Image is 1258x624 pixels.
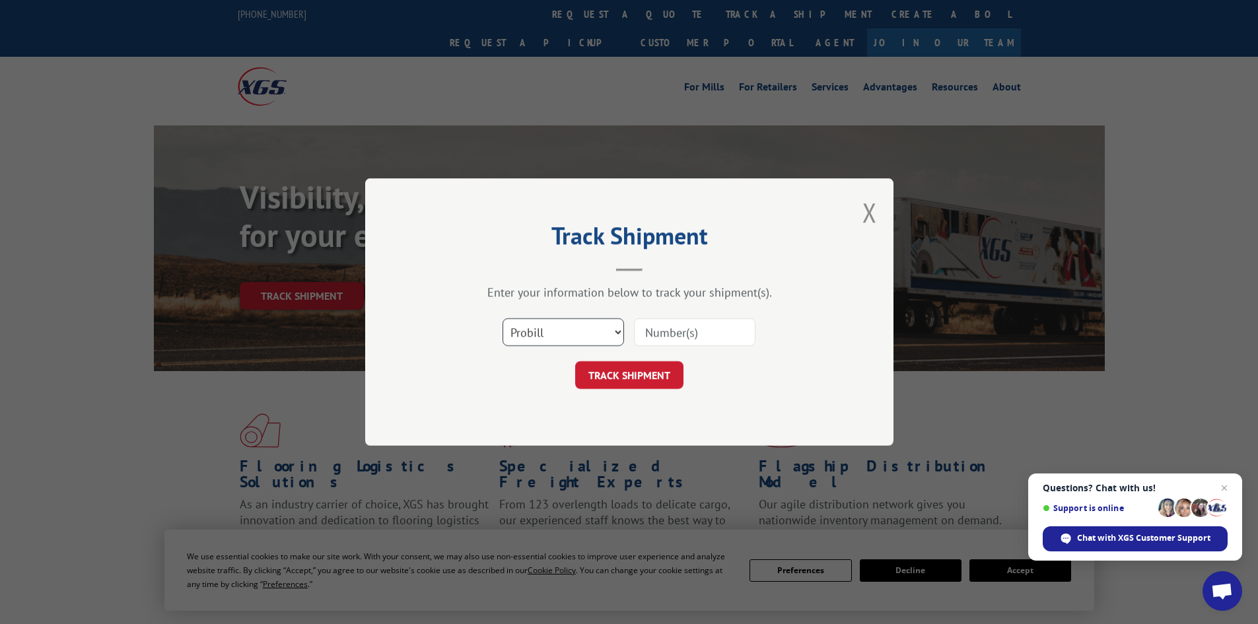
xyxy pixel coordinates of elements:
[1216,480,1232,496] span: Close chat
[1077,532,1210,544] span: Chat with XGS Customer Support
[1043,483,1228,493] span: Questions? Chat with us!
[431,285,827,300] div: Enter your information below to track your shipment(s).
[431,226,827,252] h2: Track Shipment
[1043,526,1228,551] div: Chat with XGS Customer Support
[862,195,877,230] button: Close modal
[634,318,755,346] input: Number(s)
[575,361,683,389] button: TRACK SHIPMENT
[1043,503,1154,513] span: Support is online
[1203,571,1242,611] div: Open chat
